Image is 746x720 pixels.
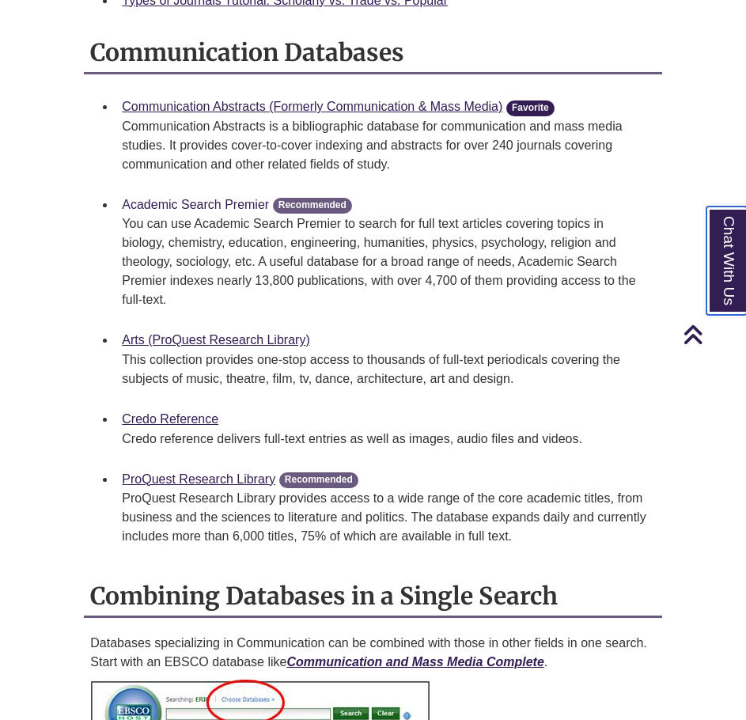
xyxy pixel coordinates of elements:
span: Favorite [506,100,555,116]
a: ProQuest Research Library [122,472,275,486]
a: Back to Top [683,324,742,345]
a: Academic Search Premier [122,198,269,211]
p: Databases specializing in Communication can be combined with those in other fields in one search.... [90,634,655,672]
a: Arts (ProQuest Research Library) [122,333,309,347]
p: Credo reference delivers full-text entries as well as images, audio files and videos. [122,430,649,449]
span: Recommended [273,198,352,214]
p: ProQuest Research Library provides access to a wide range of the core academic titles, from busin... [122,489,649,546]
a: Communication and Mass Media Complete [286,655,543,669]
p: You can use Academic Search Premier to search for full text articles covering topics in biology, ... [122,214,649,309]
h2: Combining Databases in a Single Search [84,576,661,618]
span: Recommended [279,472,358,488]
a: Communication Abstracts (Formerly Communication & Mass Media) [122,100,502,113]
p: This collection provides one-stop access to thousands of full-text periodicals covering the subje... [122,351,649,388]
p: Communication Abstracts is a bibliographic database for communication and mass media studies. It ... [122,117,649,174]
h2: Communication Databases [84,32,661,74]
a: Credo Reference [122,412,218,426]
